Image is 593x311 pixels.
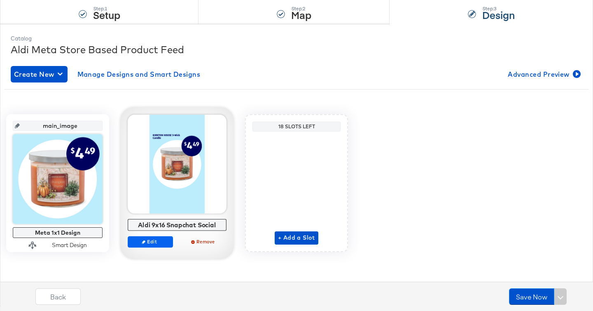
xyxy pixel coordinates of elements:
button: Create New [11,66,68,82]
button: Remove [181,236,226,247]
button: Save Now [509,288,554,305]
div: Smart Design [52,241,87,249]
div: Catalog [11,35,582,42]
strong: Map [291,8,311,21]
div: Aldi 9x16 Snapchat Social [130,221,224,229]
button: Back [35,288,81,305]
button: + Add a Slot [275,231,318,245]
button: Manage Designs and Smart Designs [74,66,204,82]
strong: Setup [93,8,120,21]
button: Edit [128,236,173,247]
div: Step: 2 [291,6,311,12]
span: Create New [14,68,64,80]
span: Edit [131,238,169,245]
div: 18 Slots Left [254,123,339,130]
div: Aldi Meta Store Based Product Feed [11,42,582,57]
span: Manage Designs and Smart Designs [77,68,201,80]
div: Step: 1 [93,6,120,12]
span: Advanced Preview [508,68,579,80]
strong: Design [482,8,515,21]
button: Advanced Preview [504,66,582,82]
div: Step: 3 [482,6,515,12]
span: Remove [185,238,223,245]
div: Meta 1x1 Design [15,229,100,236]
span: + Add a Slot [278,233,315,243]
